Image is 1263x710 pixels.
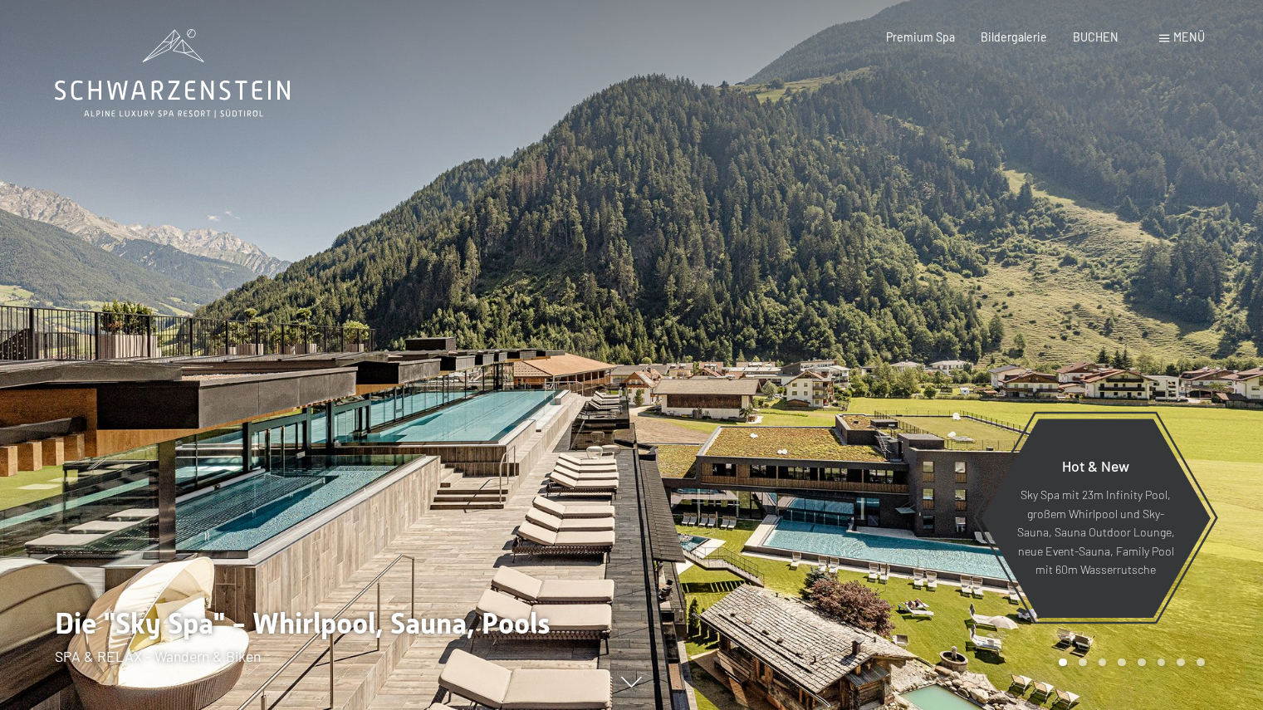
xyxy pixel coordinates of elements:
div: Carousel Page 8 [1197,659,1205,667]
a: BUCHEN [1073,30,1119,44]
a: Bildergalerie [981,30,1047,44]
span: Menü [1173,30,1205,44]
div: Carousel Page 2 [1079,659,1087,667]
div: Carousel Pagination [1053,659,1204,667]
a: Hot & New Sky Spa mit 23m Infinity Pool, großem Whirlpool und Sky-Sauna, Sauna Outdoor Lounge, ne... [980,418,1212,619]
div: Carousel Page 7 [1177,659,1185,667]
div: Carousel Page 3 [1099,659,1107,667]
div: Carousel Page 1 (Current Slide) [1059,659,1067,667]
span: Hot & New [1062,457,1129,475]
div: Carousel Page 4 [1118,659,1126,667]
div: Carousel Page 5 [1138,659,1146,667]
p: Sky Spa mit 23m Infinity Pool, großem Whirlpool und Sky-Sauna, Sauna Outdoor Lounge, neue Event-S... [1016,486,1175,580]
div: Carousel Page 6 [1158,659,1166,667]
a: Premium Spa [886,30,955,44]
